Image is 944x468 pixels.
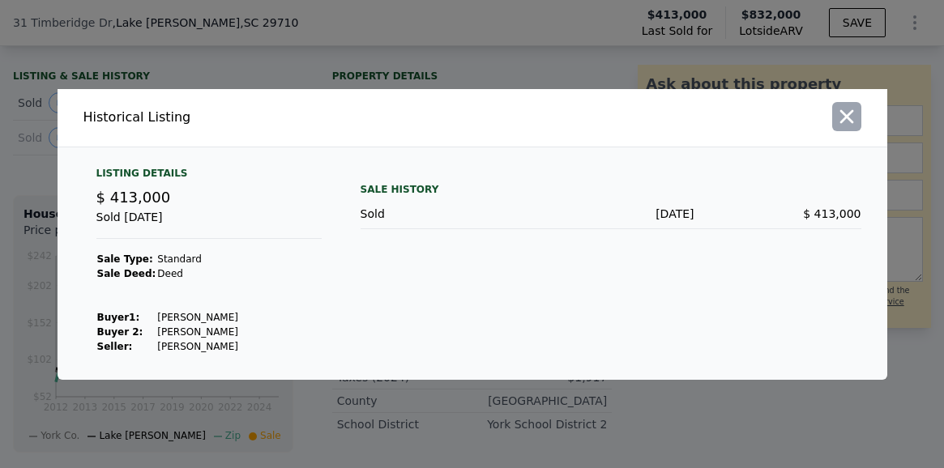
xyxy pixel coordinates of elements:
[97,326,143,338] strong: Buyer 2:
[361,180,861,199] div: Sale History
[83,108,466,127] div: Historical Listing
[156,310,239,325] td: [PERSON_NAME]
[96,209,322,239] div: Sold [DATE]
[156,339,239,354] td: [PERSON_NAME]
[361,206,528,222] div: Sold
[803,207,861,220] span: $ 413,000
[97,268,156,279] strong: Sale Deed:
[156,325,239,339] td: [PERSON_NAME]
[97,312,140,323] strong: Buyer 1 :
[97,341,133,352] strong: Seller :
[96,189,171,206] span: $ 413,000
[156,252,239,266] td: Standard
[528,206,694,222] div: [DATE]
[96,167,322,186] div: Listing Details
[97,253,153,265] strong: Sale Type:
[156,266,239,281] td: Deed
